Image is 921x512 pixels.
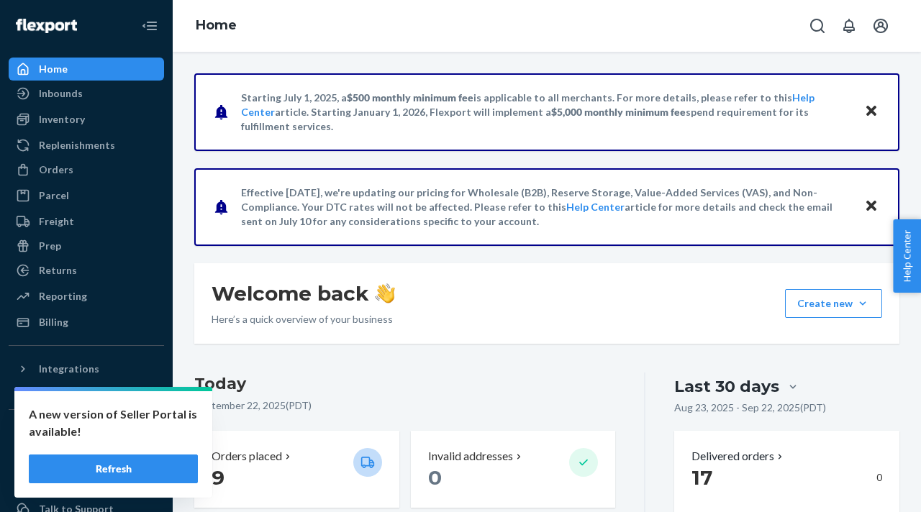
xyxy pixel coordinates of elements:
[16,19,77,33] img: Flexport logo
[9,386,164,403] a: Add Integration
[9,285,164,308] a: Reporting
[9,58,164,81] a: Home
[691,465,712,490] span: 17
[241,186,850,229] p: Effective [DATE], we're updating our pricing for Wholesale (B2B), Reserve Storage, Value-Added Se...
[674,401,826,415] p: Aug 23, 2025 - Sep 22, 2025 ( PDT )
[194,431,399,508] button: Orders placed 9
[9,82,164,105] a: Inbounds
[9,158,164,181] a: Orders
[9,421,164,444] button: Fast Tags
[9,311,164,334] a: Billing
[691,465,882,490] div: 0
[866,12,895,40] button: Open account menu
[135,12,164,40] button: Close Navigation
[691,448,786,465] button: Delivered orders
[862,196,881,217] button: Close
[29,454,198,483] button: Refresh
[9,210,164,233] a: Freight
[39,62,68,76] div: Home
[29,406,198,440] p: A new version of Seller Portal is available!
[9,357,164,380] button: Integrations
[39,86,83,101] div: Inbounds
[9,134,164,157] a: Replenishments
[9,473,164,496] a: Settings
[803,12,832,40] button: Open Search Box
[39,188,69,203] div: Parcel
[39,289,87,303] div: Reporting
[347,91,473,104] span: $500 monthly minimum fee
[39,239,61,253] div: Prep
[9,184,164,207] a: Parcel
[39,263,77,278] div: Returns
[39,362,99,376] div: Integrations
[39,138,115,152] div: Replenishments
[835,12,863,40] button: Open notifications
[566,201,625,213] a: Help Center
[428,448,513,465] p: Invalid addresses
[39,112,85,127] div: Inventory
[411,431,616,508] button: Invalid addresses 0
[9,234,164,257] a: Prep
[9,450,164,467] a: Add Fast Tag
[184,5,248,47] ol: breadcrumbs
[9,108,164,131] a: Inventory
[212,448,282,465] p: Orders placed
[893,219,921,293] button: Help Center
[212,465,224,490] span: 9
[375,283,395,303] img: hand-wave emoji
[862,101,881,122] button: Close
[9,259,164,282] a: Returns
[39,315,68,329] div: Billing
[39,163,73,177] div: Orders
[785,289,882,318] button: Create new
[551,106,686,118] span: $5,000 monthly minimum fee
[194,372,615,396] h3: Today
[241,91,850,134] p: Starting July 1, 2025, a is applicable to all merchants. For more details, please refer to this a...
[39,214,74,229] div: Freight
[428,465,442,490] span: 0
[196,17,237,33] a: Home
[212,280,395,306] h1: Welcome back
[194,398,615,413] p: September 22, 2025 ( PDT )
[212,312,395,326] p: Here’s a quick overview of your business
[674,375,779,398] div: Last 30 days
